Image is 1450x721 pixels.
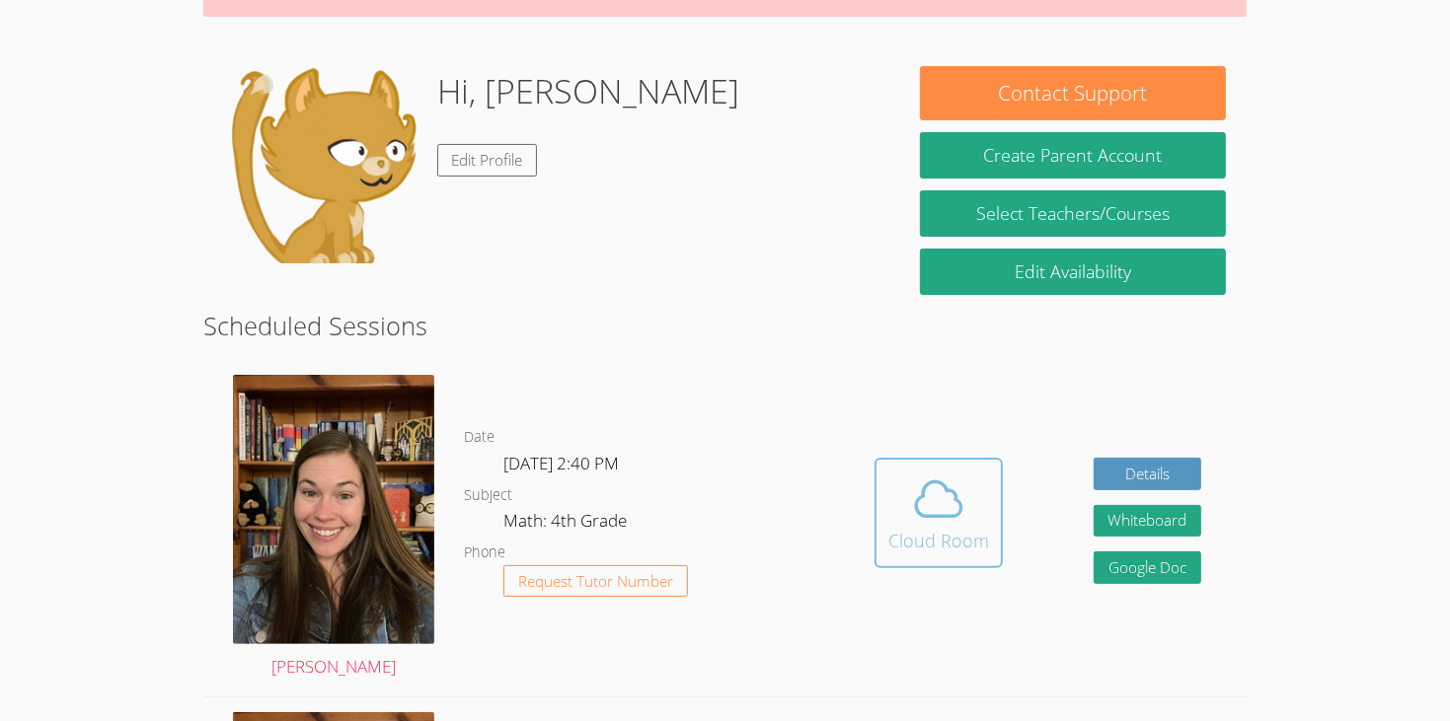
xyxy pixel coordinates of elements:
dt: Date [464,425,495,450]
button: Cloud Room [875,458,1003,568]
span: Request Tutor Number [518,574,673,589]
span: [DATE] 2:40 PM [503,452,619,474]
dt: Subject [464,483,512,508]
div: Cloud Room [888,527,989,554]
dd: Math: 4th Grade [503,507,631,541]
dt: Phone [464,541,505,565]
a: Google Doc [1094,551,1202,584]
a: Select Teachers/Courses [920,190,1226,237]
a: Details [1094,458,1202,490]
h2: Scheduled Sessions [203,307,1248,344]
img: avatar.png [233,375,434,644]
button: Request Tutor Number [503,565,688,598]
a: [PERSON_NAME] [233,375,434,681]
a: Edit Profile [437,144,538,177]
a: Edit Availability [920,249,1226,295]
button: Whiteboard [1094,505,1202,538]
h1: Hi, [PERSON_NAME] [437,66,739,116]
button: Create Parent Account [920,132,1226,179]
button: Contact Support [920,66,1226,120]
img: default.png [224,66,421,263]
